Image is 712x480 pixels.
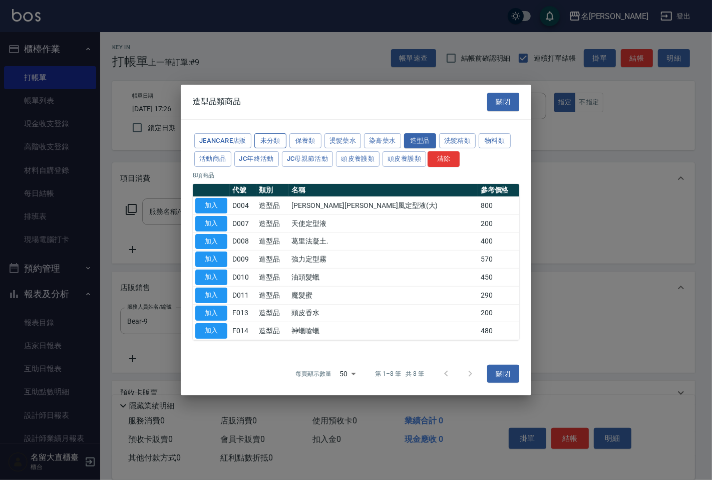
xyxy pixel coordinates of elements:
button: 加入 [195,216,227,231]
td: 神蠟嗆蠟 [289,322,478,340]
td: 天使定型液 [289,214,478,232]
td: 魔髮蜜 [289,286,478,304]
button: 加入 [195,252,227,267]
td: 造型品 [256,268,289,286]
button: 關閉 [487,365,519,383]
td: 480 [478,322,519,340]
td: 800 [478,196,519,214]
td: 造型品 [256,251,289,269]
td: 570 [478,251,519,269]
td: 造型品 [256,304,289,322]
button: JC年終活動 [234,151,279,167]
td: 造型品 [256,196,289,214]
td: 強力定型霧 [289,251,478,269]
td: 造型品 [256,286,289,304]
button: 加入 [195,270,227,285]
th: 參考價格 [478,184,519,197]
button: 加入 [195,288,227,303]
button: JC母親節活動 [282,151,333,167]
td: 葛里法凝土. [289,232,478,251]
button: 活動商品 [194,151,231,167]
button: 染膏藥水 [364,133,401,148]
td: D007 [230,214,256,232]
td: D010 [230,268,256,286]
button: 保養類 [289,133,321,148]
button: 洗髮精類 [439,133,476,148]
button: 加入 [195,233,227,249]
td: F013 [230,304,256,322]
td: 400 [478,232,519,251]
th: 代號 [230,184,256,197]
button: 物料類 [479,133,511,148]
th: 名稱 [289,184,478,197]
p: 第 1–8 筆 共 8 筆 [376,369,424,378]
td: 造型品 [256,232,289,251]
td: [PERSON_NAME][PERSON_NAME]風定型液(大) [289,196,478,214]
button: 加入 [195,198,227,213]
td: 450 [478,268,519,286]
button: 加入 [195,323,227,339]
button: 造型品 [404,133,436,148]
th: 類別 [256,184,289,197]
button: 關閉 [487,93,519,111]
td: D009 [230,251,256,269]
td: D011 [230,286,256,304]
td: 290 [478,286,519,304]
td: 頭皮香水 [289,304,478,322]
td: F014 [230,322,256,340]
td: 200 [478,304,519,322]
td: 200 [478,214,519,232]
button: 燙髮藥水 [324,133,362,148]
p: 8 項商品 [193,171,519,180]
button: JeanCare店販 [194,133,251,148]
p: 每頁顯示數量 [295,369,331,378]
td: 造型品 [256,322,289,340]
button: 未分類 [254,133,286,148]
td: 油頭髮蠟 [289,268,478,286]
button: 加入 [195,305,227,321]
button: 頭皮養護類 [336,151,380,167]
td: D004 [230,196,256,214]
button: 清除 [428,151,460,167]
div: 50 [335,360,360,387]
button: 頭皮養護類 [383,151,426,167]
td: D008 [230,232,256,251]
span: 造型品類商品 [193,97,241,107]
td: 造型品 [256,214,289,232]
